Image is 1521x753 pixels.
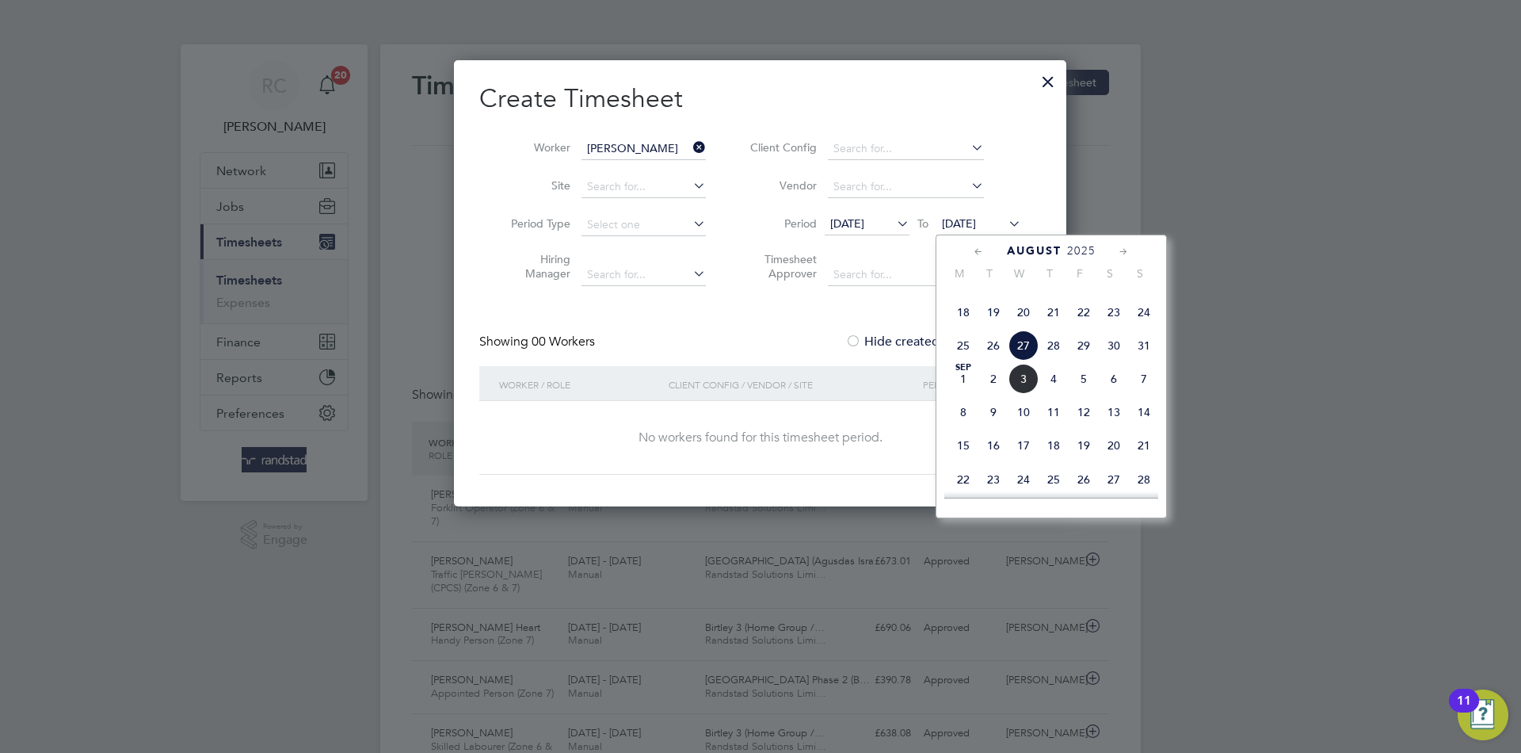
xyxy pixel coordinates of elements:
span: 18 [948,297,978,327]
span: 24 [1008,464,1039,495]
span: 21 [1129,430,1159,461]
span: 22 [948,464,978,495]
span: 6 [1099,364,1129,394]
span: 29 [1069,331,1099,361]
span: [DATE] [830,216,864,231]
span: 20 [1008,297,1039,327]
div: Client Config / Vendor / Site [665,366,919,403]
input: Search for... [581,138,706,160]
div: No workers found for this timesheet period. [495,430,1025,446]
span: 25 [948,331,978,361]
input: Search for... [828,138,984,160]
span: 26 [1069,464,1099,495]
span: F [1065,266,1095,281]
span: 16 [978,430,1008,461]
label: Hiring Manager [499,252,570,281]
input: Search for... [828,176,984,198]
span: 30 [1099,331,1129,361]
span: 5 [1069,364,1099,394]
span: To [913,213,933,234]
button: Open Resource Center, 11 new notifications [1458,690,1508,740]
label: Period [745,216,817,231]
span: Sep [948,364,978,372]
label: Site [499,178,570,193]
span: August [1007,244,1062,258]
span: 7 [1129,364,1159,394]
h2: Create Timesheet [479,82,1041,116]
span: 22 [1069,297,1099,327]
span: 15 [948,430,978,461]
span: 26 [978,331,1008,361]
label: Vendor [745,178,817,193]
span: 27 [1008,331,1039,361]
span: 1 [948,364,978,394]
label: Hide created timesheets [845,334,1006,350]
span: 14 [1129,397,1159,427]
span: 27 [1099,464,1129,495]
span: 24 [1129,297,1159,327]
span: 31 [1129,331,1159,361]
span: S [1125,266,1155,281]
span: 13 [1099,397,1129,427]
span: M [944,266,974,281]
span: 2025 [1067,244,1096,258]
span: 28 [1039,331,1069,361]
input: Search for... [828,264,984,286]
label: Worker [499,140,570,155]
span: 4 [1039,364,1069,394]
span: S [1095,266,1125,281]
div: Worker / Role [495,366,665,403]
div: Showing [479,334,598,350]
span: T [974,266,1004,281]
span: 21 [1039,297,1069,327]
span: 28 [1129,464,1159,495]
span: 9 [978,397,1008,427]
span: 10 [1008,397,1039,427]
span: W [1004,266,1035,281]
span: 00 Workers [532,334,595,350]
span: 18 [1039,430,1069,461]
span: 19 [1069,430,1099,461]
span: 8 [948,397,978,427]
label: Period Type [499,216,570,231]
input: Select one [581,214,706,236]
input: Search for... [581,264,706,286]
label: Client Config [745,140,817,155]
span: 3 [1008,364,1039,394]
div: 11 [1457,701,1471,721]
span: 20 [1099,430,1129,461]
span: T [1035,266,1065,281]
span: [DATE] [942,216,976,231]
span: 17 [1008,430,1039,461]
label: Timesheet Approver [745,252,817,281]
span: 2 [978,364,1008,394]
div: Period [919,366,1025,403]
span: 12 [1069,397,1099,427]
span: 23 [1099,297,1129,327]
span: 25 [1039,464,1069,495]
span: 19 [978,297,1008,327]
span: 23 [978,464,1008,495]
input: Search for... [581,176,706,198]
span: 11 [1039,397,1069,427]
